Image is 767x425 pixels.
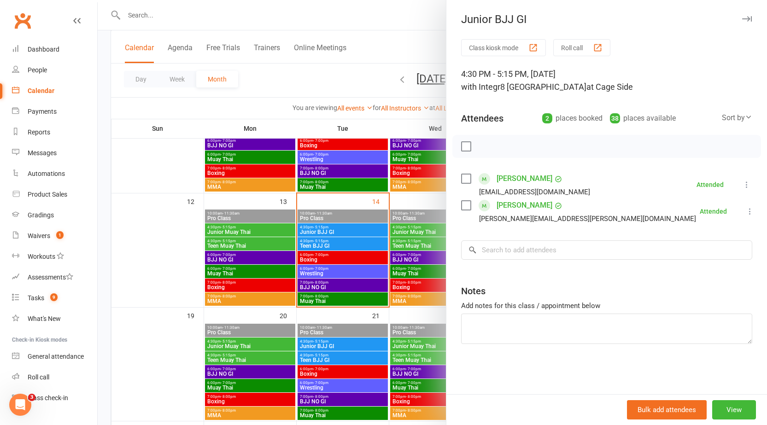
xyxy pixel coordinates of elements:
[610,113,620,123] div: 38
[461,82,586,92] span: with Integr8 [GEOGRAPHIC_DATA]
[479,186,590,198] div: [EMAIL_ADDRESS][DOMAIN_NAME]
[497,198,552,213] a: [PERSON_NAME]
[28,108,57,115] div: Payments
[542,113,552,123] div: 2
[461,300,752,311] div: Add notes for this class / appointment below
[28,149,57,157] div: Messages
[28,253,55,260] div: Workouts
[461,285,486,297] div: Notes
[56,231,64,239] span: 1
[553,39,610,56] button: Roll call
[586,82,633,92] span: at Cage Side
[12,309,97,329] a: What's New
[12,60,97,81] a: People
[28,66,47,74] div: People
[28,87,54,94] div: Calendar
[712,400,756,419] button: View
[28,394,35,401] span: 3
[28,294,44,302] div: Tasks
[12,205,97,226] a: Gradings
[700,208,727,215] div: Attended
[542,112,603,125] div: places booked
[9,394,31,416] iframe: Intercom live chat
[12,246,97,267] a: Workouts
[627,400,707,419] button: Bulk add attendees
[28,128,50,136] div: Reports
[479,213,696,225] div: [PERSON_NAME][EMAIL_ADDRESS][PERSON_NAME][DOMAIN_NAME]
[722,112,752,124] div: Sort by
[12,367,97,388] a: Roll call
[12,267,97,288] a: Assessments
[12,184,97,205] a: Product Sales
[28,46,59,53] div: Dashboard
[28,274,73,281] div: Assessments
[28,353,84,360] div: General attendance
[28,373,49,381] div: Roll call
[610,112,676,125] div: places available
[497,171,552,186] a: [PERSON_NAME]
[12,122,97,143] a: Reports
[461,68,752,93] div: 4:30 PM - 5:15 PM, [DATE]
[28,211,54,219] div: Gradings
[11,9,34,32] a: Clubworx
[12,288,97,309] a: Tasks 9
[446,13,767,26] div: Junior BJJ GI
[12,346,97,367] a: General attendance kiosk mode
[28,191,67,198] div: Product Sales
[461,112,504,125] div: Attendees
[28,170,65,177] div: Automations
[50,293,58,301] span: 9
[12,163,97,184] a: Automations
[28,232,50,239] div: Waivers
[12,101,97,122] a: Payments
[12,39,97,60] a: Dashboard
[28,394,68,402] div: Class check-in
[12,81,97,101] a: Calendar
[12,143,97,163] a: Messages
[28,315,61,322] div: What's New
[12,388,97,408] a: Class kiosk mode
[461,240,752,260] input: Search to add attendees
[461,39,546,56] button: Class kiosk mode
[697,181,724,188] div: Attended
[12,226,97,246] a: Waivers 1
